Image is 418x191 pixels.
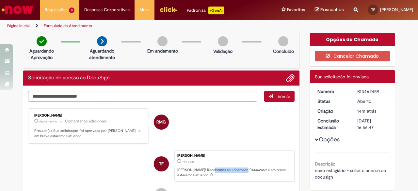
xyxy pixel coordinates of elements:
p: Validação [213,48,233,55]
span: 3 [69,8,74,13]
img: arrow-next.png [97,36,107,46]
dt: Número [313,88,353,95]
div: Aberto [357,98,388,104]
p: Prezado(a), Sua solicitação foi aprovada por [PERSON_NAME] , e em breve estaremos atuando. [34,128,143,138]
p: Aguardando atendimento [86,48,118,61]
img: img-circle-grey.png [157,36,168,46]
span: RMG [156,114,166,130]
time: 29/08/2025 13:56:47 [39,119,57,123]
dt: Conclusão Estimada [313,118,353,131]
dt: Criação [313,108,353,114]
span: 14m atrás [357,108,376,114]
time: 29/08/2025 13:42:55 [357,108,376,114]
button: Adicionar anexos [286,74,295,82]
button: Enviar [264,91,295,102]
li: Thiago De Castro Freitas [28,150,295,182]
span: novo estagiário - solicito acesso ao docusign [315,167,387,180]
p: Em andamento [147,48,178,54]
span: Agora mesmo [39,119,57,123]
img: click_logo_yellow_360x200.png [159,5,177,14]
div: [PERSON_NAME] [177,154,291,158]
span: TF [371,8,375,12]
p: +GenAi [208,7,224,14]
span: Rascunhos [320,7,344,13]
span: Sua solicitação foi enviada [315,74,369,80]
span: Enviar [278,93,290,99]
time: 29/08/2025 13:42:55 [182,160,194,164]
a: Rascunhos [315,7,344,13]
div: [DATE] 16:56:47 [357,118,388,131]
div: Thiago De Castro Freitas [154,156,169,171]
div: Rafael Machado Goncalves [154,115,169,130]
div: Opções do Chamado [310,33,395,46]
img: check-circle-green.png [37,36,47,46]
span: Requisições [45,7,68,13]
span: Favoritos [287,7,305,13]
span: More [139,7,150,13]
button: Cancelar Chamado [315,51,390,61]
div: R13462459 [357,88,388,95]
p: Concluído [273,48,294,55]
img: ServiceNow [1,3,34,16]
span: Despesas Corporativas [84,7,130,13]
small: Comentários adicionais [65,119,107,124]
div: Padroniza [187,7,224,14]
a: Página inicial [7,23,30,28]
textarea: Digite sua mensagem aqui... [28,91,257,102]
img: img-circle-grey.png [218,36,228,46]
div: 29/08/2025 13:42:55 [357,108,388,114]
h2: Solicitação de acesso ao DocuSign Histórico de tíquete [28,75,110,81]
p: Aguardando Aprovação [26,48,57,61]
span: TF [159,156,164,172]
span: [PERSON_NAME] [380,7,413,12]
p: [PERSON_NAME]! Recebemos seu chamado R13462459 e em breve estaremos atuando. [177,167,291,178]
span: 14m atrás [182,160,194,164]
a: Formulário de Atendimento [44,23,92,28]
b: Descrição [315,161,335,167]
ul: Trilhas de página [5,20,274,32]
img: img-circle-grey.png [278,36,288,46]
dt: Status [313,98,353,104]
div: [PERSON_NAME] [34,114,143,118]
